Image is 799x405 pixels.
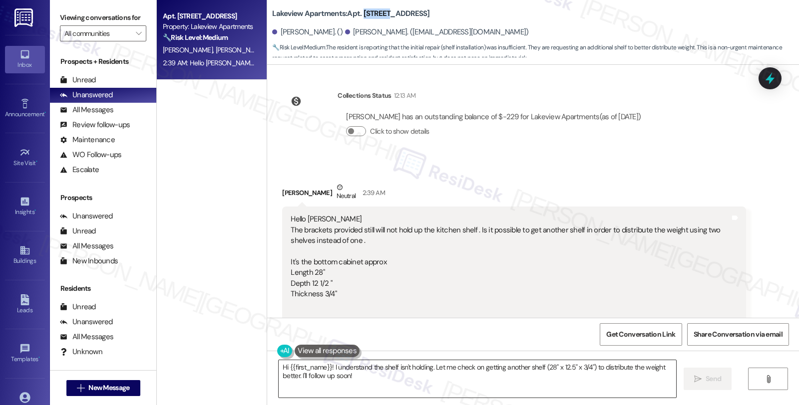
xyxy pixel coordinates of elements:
button: Share Conversation via email [687,323,789,346]
a: Site Visit • [5,144,45,171]
div: [PERSON_NAME]. () [272,27,343,37]
div: Unanswered [60,211,113,221]
div: Review follow-ups [60,120,130,130]
div: Escalate [60,165,99,175]
textarea: Hi {{first_name}}! I understand the shelf isn't holding. Let me check on getting another shelf (2... [279,360,676,398]
a: Templates • [5,340,45,367]
strong: 🔧 Risk Level: Medium [163,33,228,42]
label: Viewing conversations for [60,10,146,25]
div: Prospects + Residents [50,56,156,67]
div: All Messages [60,105,113,115]
strong: 🔧 Risk Level: Medium [272,43,325,51]
span: • [34,207,36,214]
div: WO Follow-ups [60,150,121,160]
i:  [136,29,141,37]
div: Maintenance [60,135,115,145]
b: Lakeview Apartments: Apt. [STREET_ADDRESS] [272,8,429,19]
input: All communities [64,25,130,41]
span: • [44,109,46,116]
i:  [694,375,702,383]
div: 2:39 AM [360,188,385,198]
div: [PERSON_NAME] has an outstanding balance of $-229 for Lakeview Apartments (as of [DATE]) [346,112,641,122]
span: [PERSON_NAME] [216,45,266,54]
div: Apt. [STREET_ADDRESS] [163,11,255,21]
span: Share Conversation via email [694,329,783,340]
span: Get Conversation Link [606,329,675,340]
div: New Inbounds [60,256,118,266]
span: • [36,158,37,165]
label: Click to show details [370,126,429,137]
a: Buildings [5,242,45,269]
div: Unread [60,302,96,312]
span: [PERSON_NAME] [163,45,216,54]
img: ResiDesk Logo [14,8,35,27]
button: New Message [66,380,140,396]
a: Inbox [5,46,45,73]
i:  [77,384,84,392]
div: Hello [PERSON_NAME] The brackets provided still will not hold up the kitchen shelf . Is it possib... [291,214,730,353]
div: Unread [60,226,96,236]
div: All Messages [60,241,113,251]
span: • [38,354,40,361]
div: Unknown [60,347,102,357]
i:  [765,375,772,383]
span: : The resident is reporting that the initial repair (shelf installation) was insufficient. They a... [272,42,799,64]
div: Neutral [335,182,358,203]
a: Leads [5,291,45,318]
span: New Message [88,383,129,393]
div: [PERSON_NAME]. ([EMAIL_ADDRESS][DOMAIN_NAME]) [345,27,529,37]
div: All Messages [60,332,113,342]
div: [PERSON_NAME] [282,182,746,206]
button: Send [684,368,732,390]
a: Insights • [5,193,45,220]
button: Get Conversation Link [600,323,682,346]
div: Property: Lakeview Apartments [163,21,255,32]
span: Send [706,374,721,384]
div: 12:13 AM [392,90,416,101]
div: Prospects [50,193,156,203]
div: Unanswered [60,317,113,327]
div: Collections Status [338,90,391,101]
div: Residents [50,283,156,294]
div: Unread [60,75,96,85]
div: Unanswered [60,90,113,100]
